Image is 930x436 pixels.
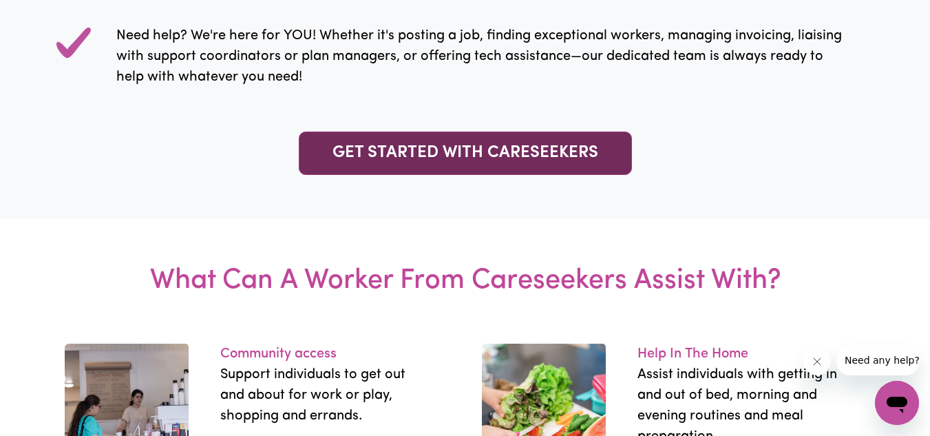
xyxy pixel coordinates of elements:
iframe: Message from company [836,345,919,375]
iframe: Button to launch messaging window [875,381,919,425]
iframe: Close message [803,348,831,375]
span: Need any help? [8,10,83,21]
a: GET STARTED WITH CARESEEKERS [299,132,632,175]
p: Help In The Home [637,344,840,364]
p: Community access [220,344,423,364]
p: Need help? We're here for YOU! Whether it's posting a job, finding exceptional workers, managing ... [116,25,843,87]
h3: What Can A Worker From Careseekers Assist With? [125,219,806,344]
img: Check Mark [56,25,91,60]
p: Support individuals to get out and about for work or play, shopping and errands. [220,364,423,426]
